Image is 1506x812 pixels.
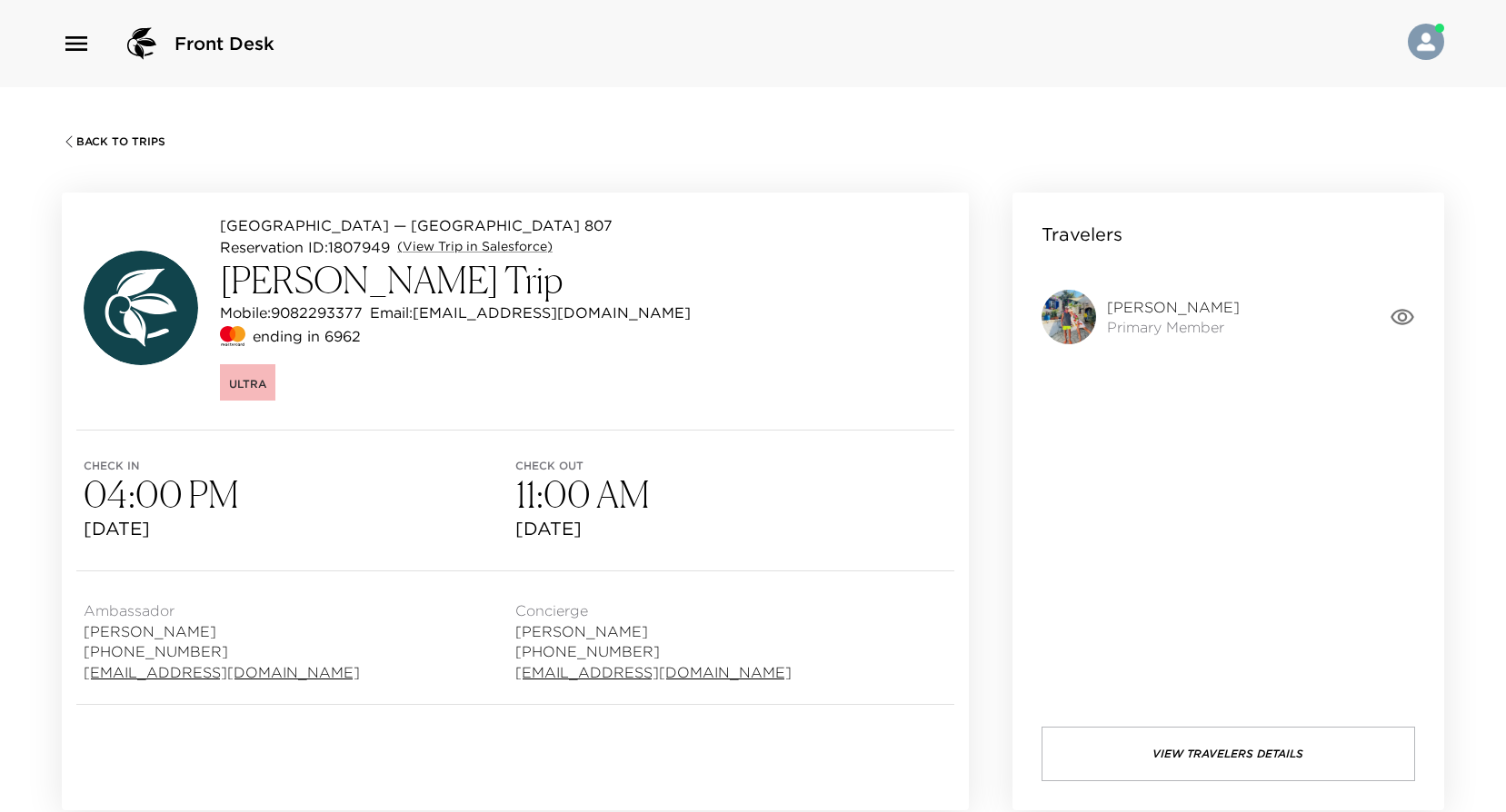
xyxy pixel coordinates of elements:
span: [DATE] [515,516,947,541]
span: [PHONE_NUMBER] [515,641,792,661]
button: View Travelers Details [1042,727,1415,781]
p: Travelers [1042,222,1122,247]
a: [EMAIL_ADDRESS][DOMAIN_NAME] [515,662,792,682]
img: credit card type [220,323,245,349]
h3: [PERSON_NAME] Trip [220,258,691,302]
span: Ultra [229,377,266,391]
p: Mobile: 9082293377 [220,302,363,323]
span: [PERSON_NAME] [1107,297,1240,317]
img: logo [120,22,164,65]
img: 2Q== [1042,290,1096,344]
p: Reservation ID: 1807949 [220,236,390,258]
span: [PHONE_NUMBER] [84,641,360,661]
span: Concierge [515,600,792,620]
span: Back To Trips [76,135,165,148]
span: Check out [515,460,947,472]
span: Front Desk [175,31,274,56]
p: [GEOGRAPHIC_DATA] — [GEOGRAPHIC_DATA] 807 [220,214,691,236]
span: [DATE] [84,516,515,541]
h3: 04:00 PM [84,472,515,516]
a: [EMAIL_ADDRESS][DOMAIN_NAME] [84,662,360,682]
span: Primary Member [1107,317,1240,337]
span: Ambassador [84,600,360,620]
button: Back To Trips [62,134,165,149]
h3: 11:00 AM [515,472,947,516]
span: [PERSON_NAME] [84,621,360,641]
img: User [1408,24,1444,60]
a: (View Trip in Salesforce) [397,238,553,256]
p: ending in 6962 [253,325,361,347]
span: Check in [84,460,515,472]
span: [PERSON_NAME] [515,621,792,641]
img: avatar.4afec266560d411620d96f9f038fe73f.svg [84,251,198,365]
p: Email: [EMAIL_ADDRESS][DOMAIN_NAME] [370,302,691,323]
